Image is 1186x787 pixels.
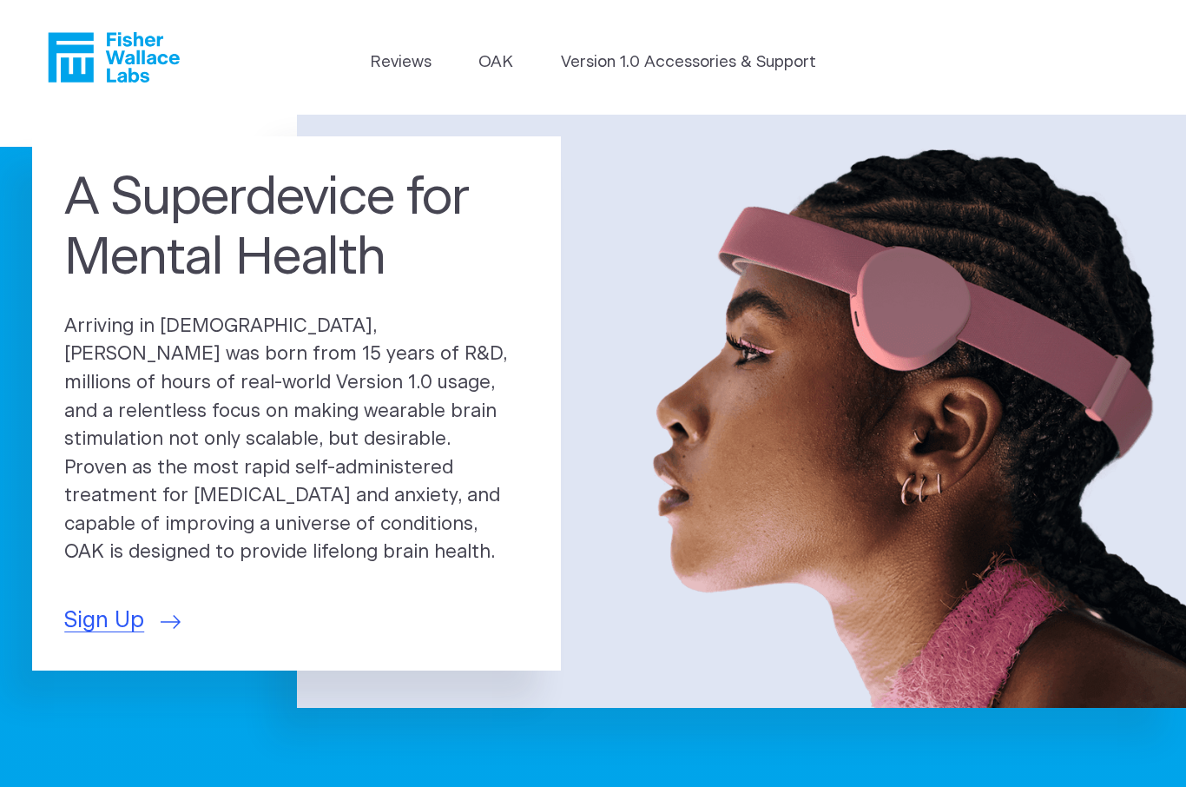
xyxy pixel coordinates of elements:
span: Sign Up [64,605,144,638]
p: Arriving in [DEMOGRAPHIC_DATA], [PERSON_NAME] was born from 15 years of R&D, millions of hours of... [64,313,529,567]
a: Reviews [370,50,432,75]
a: Sign Up [64,605,181,638]
a: OAK [478,50,513,75]
a: Fisher Wallace [48,32,180,83]
h1: A Superdevice for Mental Health [64,169,529,288]
a: Version 1.0 Accessories & Support [561,50,816,75]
